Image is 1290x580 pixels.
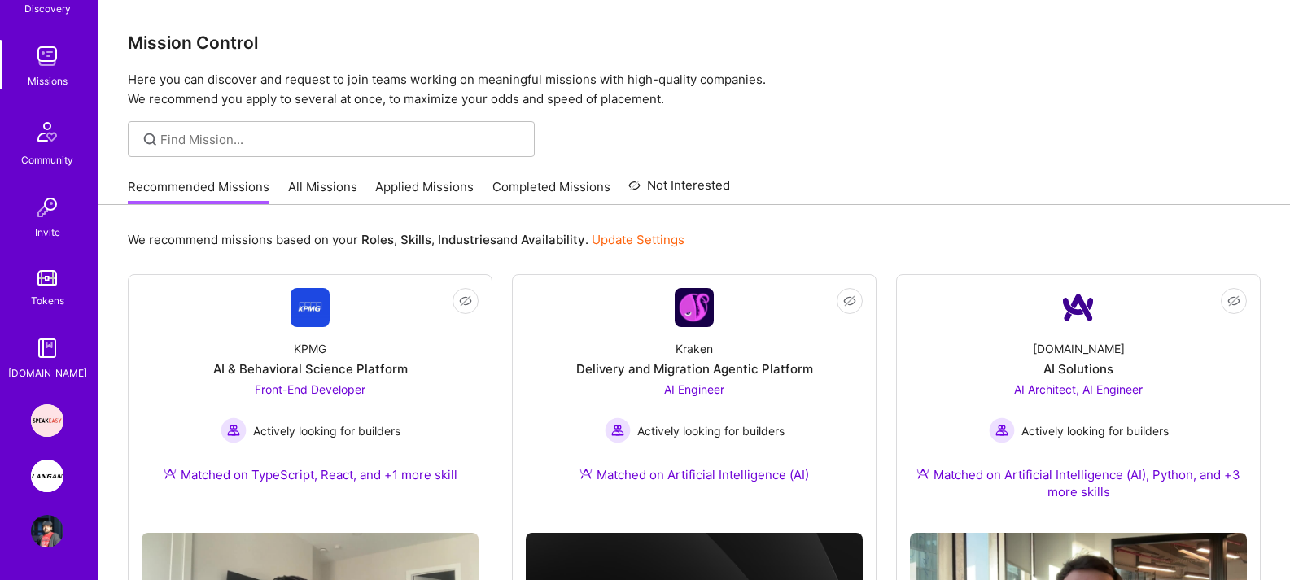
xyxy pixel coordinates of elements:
div: Invite [35,224,60,241]
a: Langan: AI-Copilot for Environmental Site Assessment [27,460,68,492]
img: Actively looking for builders [605,417,631,443]
a: Completed Missions [492,178,610,205]
a: Applied Missions [375,178,474,205]
i: icon EyeClosed [843,294,856,307]
div: Kraken [676,340,713,357]
div: KPMG [294,340,326,357]
b: Skills [400,232,431,247]
b: Roles [361,232,394,247]
img: Actively looking for builders [989,417,1015,443]
div: Matched on TypeScript, React, and +1 more skill [164,466,457,483]
div: Missions [28,72,68,89]
div: Matched on Artificial Intelligence (AI), Python, and +3 more skills [910,466,1247,500]
p: We recommend missions based on your , , and . [128,231,684,248]
a: Not Interested [628,176,730,205]
span: AI Architect, AI Engineer [1014,382,1143,396]
a: Company LogoKPMGAI & Behavioral Science PlatformFront-End Developer Actively looking for builders... [142,288,479,520]
div: AI & Behavioral Science Platform [213,360,408,377]
div: Matched on Artificial Intelligence (AI) [579,466,809,483]
div: [DOMAIN_NAME] [1033,340,1125,357]
div: Delivery and Migration Agentic Platform [576,360,813,377]
div: Tokens [31,292,64,309]
img: Company Logo [675,288,714,327]
img: guide book [31,332,63,364]
img: Company Logo [291,288,330,327]
b: Availability [521,232,585,247]
span: AI Engineer [664,382,724,396]
img: Langan: AI-Copilot for Environmental Site Assessment [31,460,63,492]
img: Ateam Purple Icon [916,467,929,480]
div: AI Solutions [1043,360,1113,377]
a: Speakeasy: Software Engineer to help Customers write custom functions [27,404,68,437]
a: Company LogoKrakenDelivery and Migration Agentic PlatformAI Engineer Actively looking for builder... [526,288,863,503]
span: Front-End Developer [255,382,365,396]
img: tokens [37,270,57,286]
p: Here you can discover and request to join teams working on meaningful missions with high-quality ... [128,70,1261,109]
i: icon SearchGrey [141,130,160,149]
a: Recommended Missions [128,178,269,205]
div: Community [21,151,73,168]
input: Find Mission... [160,131,523,148]
i: icon EyeClosed [1227,294,1240,307]
span: Actively looking for builders [637,422,785,439]
a: All Missions [288,178,357,205]
i: icon EyeClosed [459,294,472,307]
img: User Avatar [31,515,63,547]
img: Ateam Purple Icon [579,467,593,480]
span: Actively looking for builders [253,422,400,439]
img: Ateam Purple Icon [164,467,177,480]
img: Community [28,112,67,151]
h3: Mission Control [128,33,1261,53]
div: [DOMAIN_NAME] [8,364,87,382]
img: Invite [31,191,63,224]
b: Industries [438,232,496,247]
a: Company Logo[DOMAIN_NAME]AI SolutionsAI Architect, AI Engineer Actively looking for buildersActiv... [910,288,1247,520]
img: Actively looking for builders [221,417,247,443]
span: Actively looking for builders [1021,422,1169,439]
img: Company Logo [1059,288,1098,327]
a: Update Settings [592,232,684,247]
img: teamwork [31,40,63,72]
img: Speakeasy: Software Engineer to help Customers write custom functions [31,404,63,437]
a: User Avatar [27,515,68,547]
